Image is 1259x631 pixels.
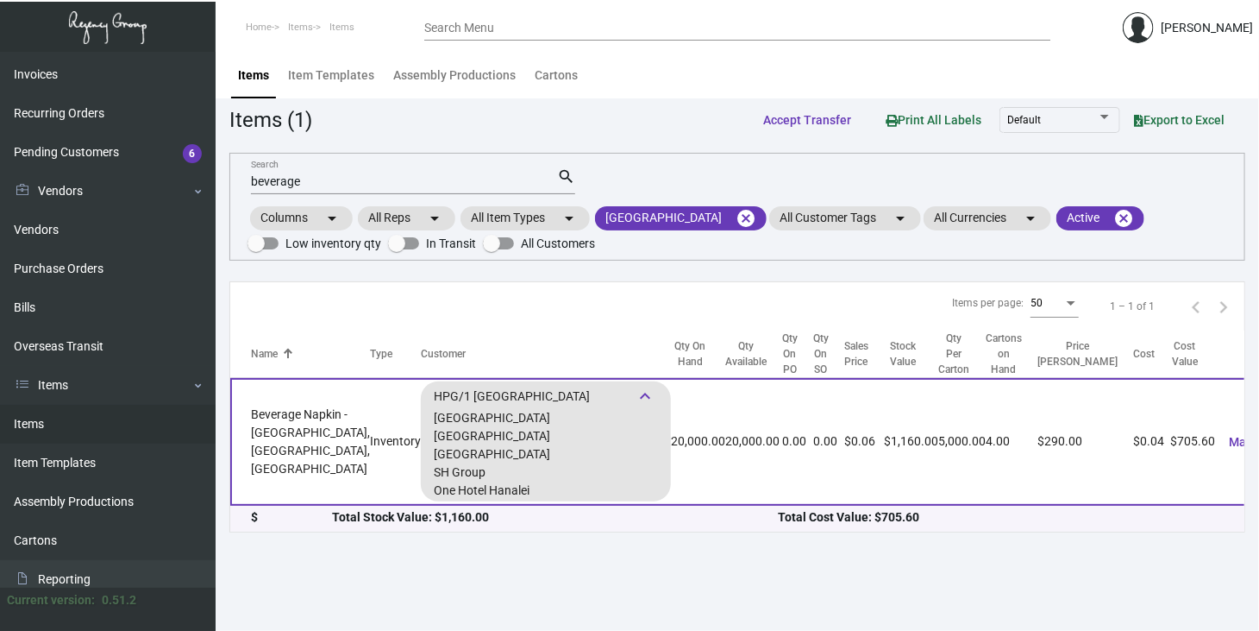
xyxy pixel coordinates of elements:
[1182,293,1210,320] button: Previous page
[230,378,370,506] td: Beverage Napkin - [GEOGRAPHIC_DATA], [GEOGRAPHIC_DATA], [GEOGRAPHIC_DATA]
[890,208,911,229] mat-icon: arrow_drop_down
[251,508,332,527] div: $
[884,378,938,506] td: $1,160.00
[322,208,342,229] mat-icon: arrow_drop_down
[1056,206,1144,230] mat-chip: Active
[952,295,1024,311] div: Items per page:
[884,338,938,369] div: Stock Value
[986,331,1037,377] div: Cartons on Hand
[749,104,865,136] button: Accept Transfer
[1037,338,1133,369] div: Price [PERSON_NAME]
[251,346,278,362] div: Name
[434,482,529,500] div: One Hotel Hanalei
[251,346,370,362] div: Name
[1170,338,1199,369] div: Cost Value
[671,378,725,506] td: 20,000.00
[288,22,313,33] span: Items
[434,464,485,482] div: SH Group
[736,208,756,229] mat-icon: cancel
[1161,19,1253,37] div: [PERSON_NAME]
[938,331,986,377] div: Qty Per Carton
[332,508,778,527] div: Total Stock Value: $1,160.00
[595,206,767,230] mat-chip: [GEOGRAPHIC_DATA]
[421,331,671,378] th: Customer
[782,331,813,377] div: Qty On PO
[250,206,353,230] mat-chip: Columns
[535,66,578,85] div: Cartons
[285,233,381,254] span: Low inventory qty
[434,427,550,445] div: [GEOGRAPHIC_DATA]
[557,167,575,187] mat-icon: search
[813,331,829,377] div: Qty On SO
[1113,208,1134,229] mat-icon: cancel
[1133,346,1170,362] div: Cost
[288,66,374,85] div: Item Templates
[884,338,923,369] div: Stock Value
[370,346,421,362] div: Type
[1110,299,1155,314] div: 1 – 1 of 1
[782,378,813,506] td: 0.00
[635,386,655,407] span: keyboard_arrow_down
[1037,338,1118,369] div: Price [PERSON_NAME]
[246,22,272,33] span: Home
[886,113,981,127] span: Print All Labels
[938,331,970,377] div: Qty Per Carton
[1210,293,1237,320] button: Next page
[1170,338,1215,369] div: Cost Value
[229,104,312,136] div: Items (1)
[671,338,710,369] div: Qty On Hand
[460,206,590,230] mat-chip: All Item Types
[358,206,455,230] mat-chip: All Reps
[424,208,445,229] mat-icon: arrow_drop_down
[1123,12,1154,43] img: admin@bootstrapmaster.com
[329,22,354,33] span: Items
[370,346,392,362] div: Type
[938,378,986,506] td: 5,000.00
[102,591,136,609] div: 0.51.2
[844,338,884,369] div: Sales Price
[1133,346,1155,362] div: Cost
[434,445,550,464] div: [GEOGRAPHIC_DATA]
[521,233,595,254] span: All Customers
[559,208,579,229] mat-icon: arrow_drop_down
[1020,208,1041,229] mat-icon: arrow_drop_down
[778,508,1224,527] div: Total Cost Value: $705.60
[725,338,767,369] div: Qty Available
[763,113,851,127] span: Accept Transfer
[986,331,1022,377] div: Cartons on Hand
[426,233,476,254] span: In Transit
[725,378,782,506] td: 20,000.00
[1134,113,1225,127] span: Export to Excel
[813,378,844,506] td: 0.00
[813,331,844,377] div: Qty On SO
[434,409,550,427] div: [GEOGRAPHIC_DATA]
[924,206,1051,230] mat-chip: All Currencies
[671,338,725,369] div: Qty On Hand
[1120,104,1238,136] button: Export to Excel
[238,66,269,85] div: Items
[1037,378,1133,506] td: $290.00
[393,66,516,85] div: Assembly Productions
[725,338,782,369] div: Qty Available
[872,104,995,136] button: Print All Labels
[986,378,1037,506] td: 4.00
[1007,114,1041,126] span: Default
[844,378,884,506] td: $0.06
[1030,297,1043,309] span: 50
[769,206,921,230] mat-chip: All Customer Tags
[1170,378,1215,506] td: $705.60
[782,331,798,377] div: Qty On PO
[7,591,95,609] div: Current version:
[1030,298,1079,310] mat-select: Items per page:
[844,338,868,369] div: Sales Price
[434,383,658,409] div: HPG/1 [GEOGRAPHIC_DATA]
[370,378,421,506] td: Inventory
[1133,378,1170,506] td: $0.04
